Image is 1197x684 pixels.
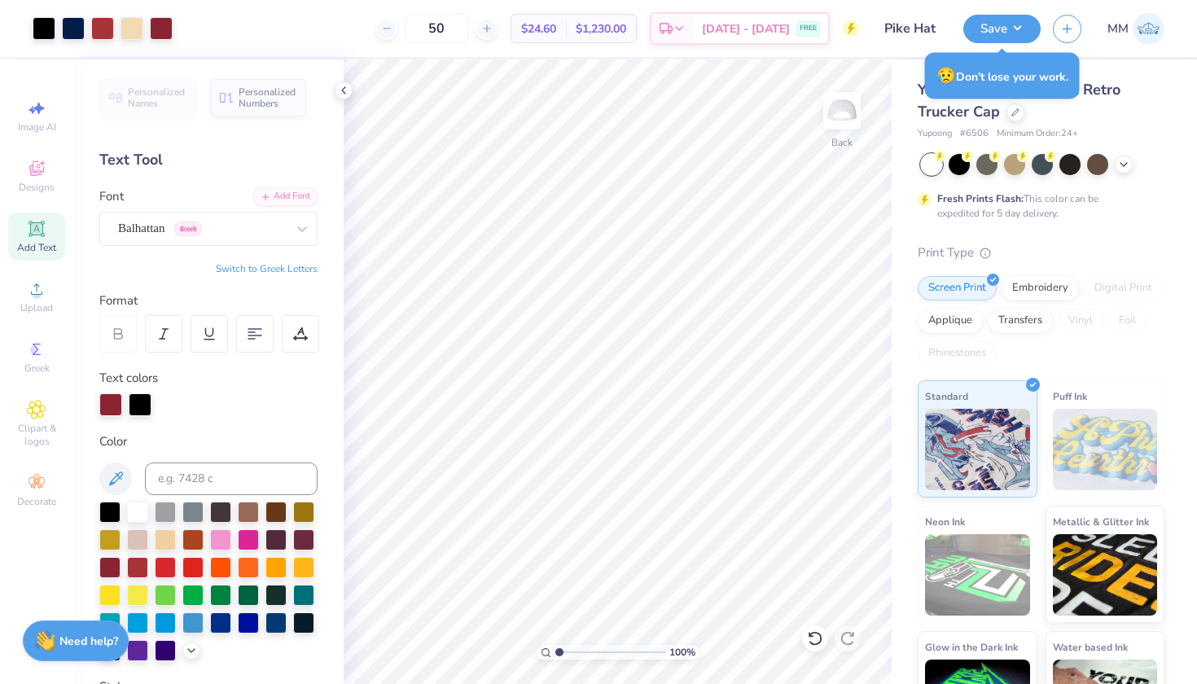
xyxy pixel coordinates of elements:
[1002,276,1079,300] div: Embroidery
[925,53,1080,99] div: Don’t lose your work.
[576,20,626,37] span: $1,230.00
[17,495,56,508] span: Decorate
[1107,13,1164,45] a: MM
[918,276,997,300] div: Screen Print
[925,534,1030,616] img: Neon Ink
[936,65,956,86] span: 😥
[18,121,56,134] span: Image AI
[8,422,65,448] span: Clipart & logos
[925,388,968,405] span: Standard
[918,309,983,333] div: Applique
[702,20,790,37] span: [DATE] - [DATE]
[669,645,695,660] span: 100 %
[925,638,1018,655] span: Glow in the Dark Ink
[99,432,318,451] div: Color
[960,127,989,141] span: # 6506
[871,12,951,45] input: Untitled Design
[1133,13,1164,45] img: Morgan Maher
[20,301,53,314] span: Upload
[19,181,55,194] span: Designs
[1053,388,1087,405] span: Puff Ink
[239,86,296,109] span: Personalized Numbers
[128,86,186,109] span: Personalized Names
[99,292,319,310] div: Format
[99,149,318,171] div: Text Tool
[988,309,1053,333] div: Transfers
[937,191,1138,221] div: This color can be expedited for 5 day delivery.
[918,127,952,141] span: Yupoong
[59,634,118,649] strong: Need help?
[216,262,318,275] button: Switch to Greek Letters
[99,369,158,388] label: Text colors
[1053,409,1158,490] img: Puff Ink
[1053,534,1158,616] img: Metallic & Glitter Ink
[997,127,1078,141] span: Minimum Order: 24 +
[831,135,853,150] div: Back
[918,80,1120,121] span: Yupoong Adult 5-Panel Retro Trucker Cap
[1107,20,1129,38] span: MM
[826,94,858,127] img: Back
[800,23,817,34] span: FREE
[925,513,965,530] span: Neon Ink
[253,187,318,206] div: Add Font
[1108,309,1147,333] div: Foil
[1084,276,1163,300] div: Digital Print
[1053,638,1128,655] span: Water based Ink
[963,15,1041,43] button: Save
[521,20,556,37] span: $24.60
[1058,309,1103,333] div: Vinyl
[918,341,997,366] div: Rhinestones
[24,362,50,375] span: Greek
[925,409,1030,490] img: Standard
[99,187,124,206] label: Font
[918,243,1164,262] div: Print Type
[1053,513,1149,530] span: Metallic & Glitter Ink
[145,463,318,495] input: e.g. 7428 c
[17,241,56,254] span: Add Text
[405,14,468,43] input: – –
[937,192,1024,205] strong: Fresh Prints Flash:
